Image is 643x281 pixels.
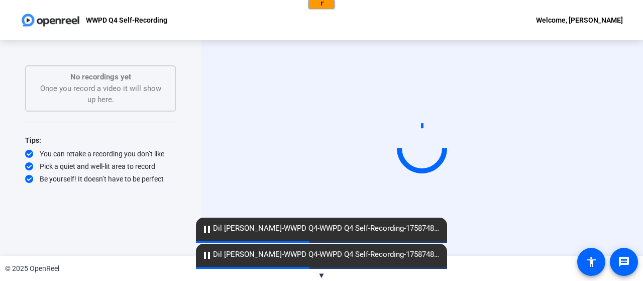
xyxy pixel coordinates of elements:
input: ASIN, PO, Alias, + more... [53,4,134,17]
div: Once you record a video it will show up here. [36,71,165,106]
span: Dil [PERSON_NAME]-WWPD Q4-WWPD Q4 Self-Recording-1758748429709-webcam [196,249,447,261]
span: Dil [PERSON_NAME]-WWPD Q4-WWPD Q4 Self-Recording-1758748429708-screen [196,223,447,235]
img: dilthiag [25,4,37,16]
mat-icon: message [618,256,630,268]
span: ▼ [318,271,326,280]
a: Copy [171,10,188,18]
a: View [155,10,171,18]
div: You can retake a recording you don’t like [25,149,176,159]
img: OpenReel logo [20,10,81,30]
div: Welcome, [PERSON_NAME] [536,14,623,26]
mat-icon: accessibility [585,256,597,268]
div: Be yourself! It doesn’t have to be perfect [25,174,176,184]
mat-icon: pause [201,223,213,235]
input: ASIN [155,3,202,10]
div: Tips: [25,134,176,146]
div: Pick a quiet and well-lit area to record [25,161,176,171]
p: No recordings yet [36,71,165,83]
mat-icon: pause [201,249,213,261]
div: © 2025 OpenReel [5,263,59,274]
a: Clear [188,10,204,18]
p: WWPD Q4 Self-Recording [86,14,167,26]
